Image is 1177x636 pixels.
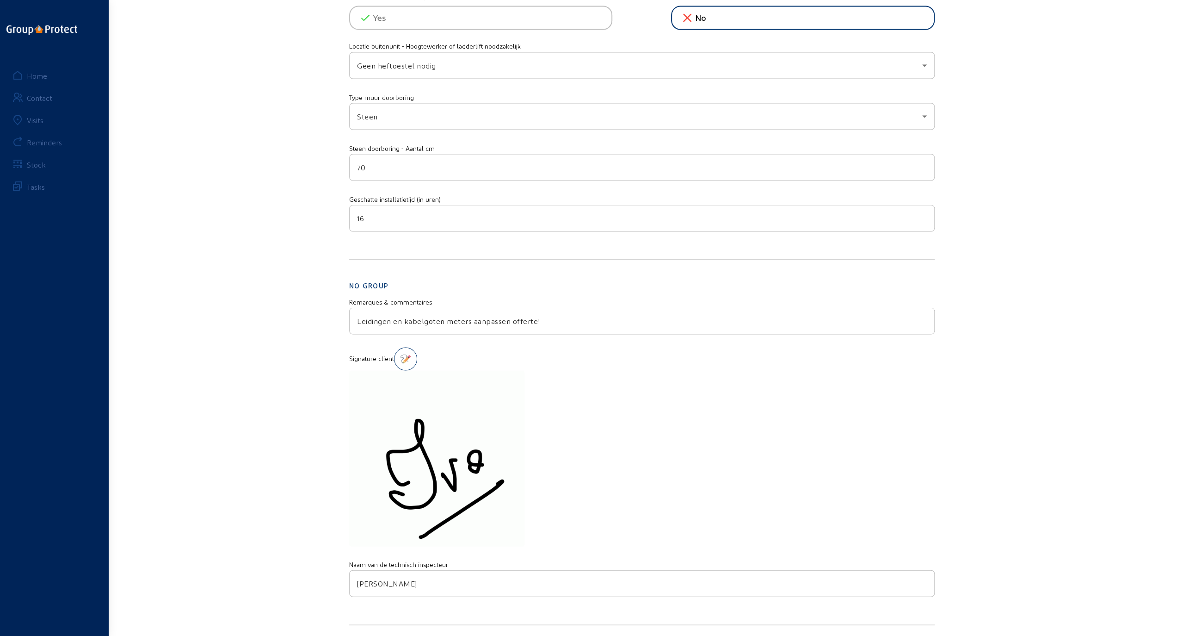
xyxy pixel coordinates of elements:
[27,116,43,125] div: Visits
[6,175,103,198] a: Tasks
[27,94,52,102] div: Contact
[6,109,103,131] a: Visits
[6,153,103,175] a: Stock
[349,370,525,546] img: u6dhl761at5ZZbuembydNB8wgggAACCCDgUAECukMnjrIRQAABBBBAAAEEEEAAAQTcJcBz0N01n4wGAQQQQAABBBBAAAEEEED...
[349,144,435,152] mat-label: Steen doorboring - Aantal cm
[27,182,45,191] div: Tasks
[6,25,77,35] img: logo-oneline.png
[349,354,394,362] mat-label: Signature client
[349,42,521,50] mat-label: Locatie buitenunit - Hoogtewerker of ladderlift noodzakelijk
[373,11,386,24] span: Yes
[27,71,47,80] div: Home
[357,112,378,120] span: Steen
[6,131,103,153] a: Reminders
[357,61,436,69] span: Geen heftoestel nodig
[6,64,103,87] a: Home
[695,11,706,24] span: No
[6,87,103,109] a: Contact
[349,298,432,306] mat-label: Remarques & commentaires
[349,560,448,568] mat-label: Naam van de technisch inspecteur
[349,93,414,101] mat-label: Type muur doorboring
[27,138,62,147] div: Reminders
[27,160,46,169] div: Stock
[349,266,935,291] h2: No Group
[349,195,441,203] mat-label: Geschatte installatietijd (in uren)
